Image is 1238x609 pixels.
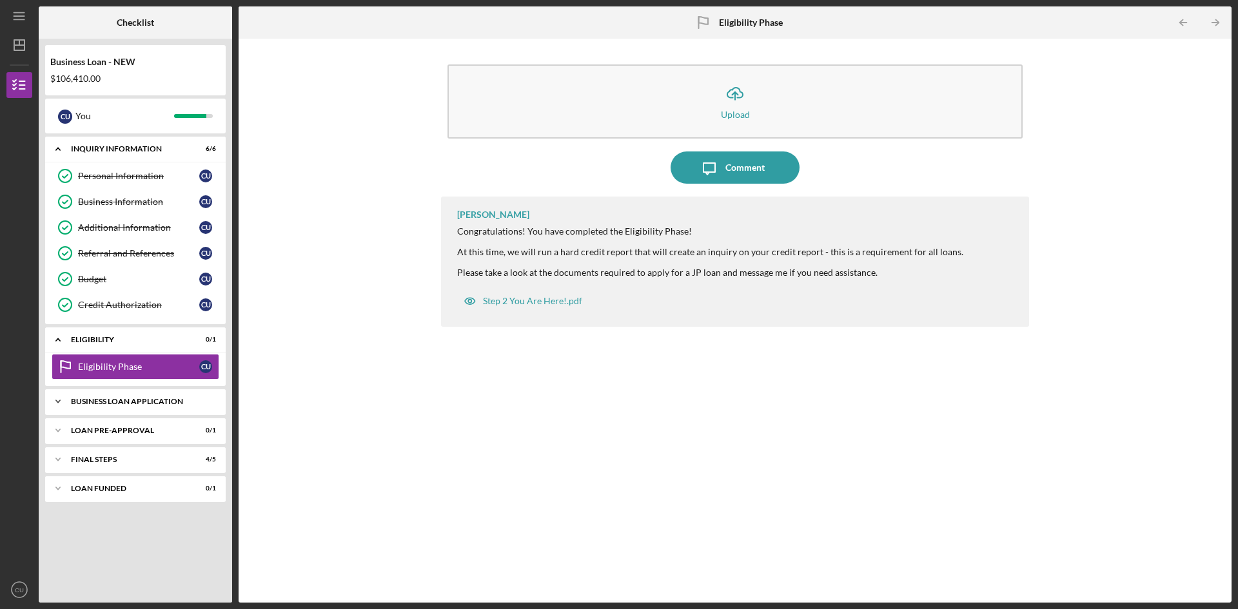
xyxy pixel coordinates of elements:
div: 0 / 1 [193,485,216,492]
div: You [75,105,174,127]
button: Comment [671,151,800,184]
div: C U [199,360,212,373]
div: C U [58,110,72,124]
text: CU [15,586,24,594]
div: 6 / 6 [193,145,216,153]
div: C U [199,298,212,311]
div: INQUIRY INFORMATION [71,145,184,153]
div: C U [199,195,212,208]
div: [PERSON_NAME] [457,209,529,220]
a: BudgetCU [52,266,219,292]
div: Personal Information [78,171,199,181]
div: FINAL STEPS [71,456,184,463]
div: At this time, we will run a hard credit report that will create an inquiry on your credit report ... [457,247,963,257]
button: CU [6,577,32,603]
div: C U [199,169,212,182]
button: Upload [447,64,1023,139]
div: Step 2 You Are Here!.pdf [483,296,582,306]
a: Eligibility PhaseCU [52,354,219,380]
div: Referral and References [78,248,199,258]
div: Business Loan - NEW [50,57,221,67]
a: Personal InformationCU [52,163,219,189]
div: C U [199,247,212,260]
a: Business InformationCU [52,189,219,215]
a: Referral and ReferencesCU [52,240,219,266]
div: LOAN PRE-APPROVAL [71,427,184,434]
b: Eligibility Phase [719,17,783,28]
div: C U [199,221,212,234]
div: Congratulations! You have completed the Eligibility Phase! [457,226,963,237]
div: Budget [78,274,199,284]
a: Credit AuthorizationCU [52,292,219,318]
div: 0 / 1 [193,427,216,434]
b: Checklist [117,17,154,28]
div: $106,410.00 [50,73,221,84]
div: Eligibility Phase [78,362,199,372]
div: ELIGIBILITY [71,336,184,343]
div: 4 / 5 [193,456,216,463]
div: 0 / 1 [193,336,216,343]
button: Step 2 You Are Here!.pdf [457,288,589,314]
div: Upload [721,110,750,119]
div: Credit Authorization [78,300,199,310]
div: C U [199,273,212,285]
div: Please take a look at the documents required to apply for a JP loan and message me if you need as... [457,267,963,278]
div: LOAN FUNDED [71,485,184,492]
div: BUSINESS LOAN APPLICATION [71,398,210,405]
div: Comment [725,151,765,184]
div: Business Information [78,197,199,207]
a: Additional InformationCU [52,215,219,240]
div: Additional Information [78,222,199,233]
